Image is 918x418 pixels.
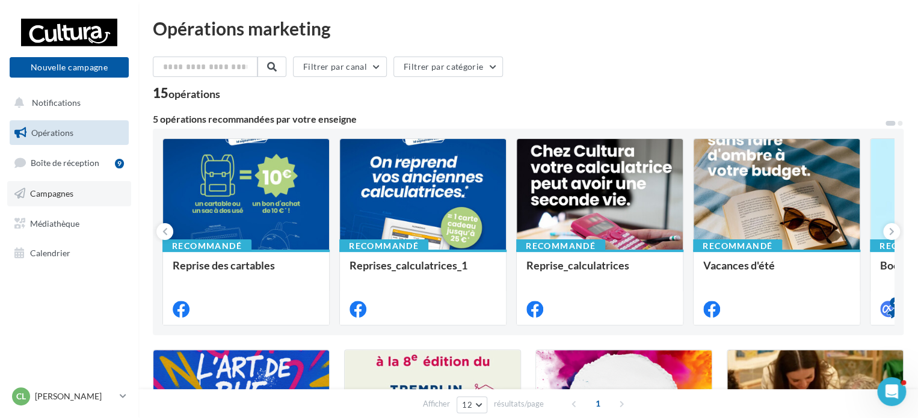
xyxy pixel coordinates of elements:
[30,188,73,198] span: Campagnes
[10,385,129,408] a: Cl [PERSON_NAME]
[457,396,487,413] button: 12
[7,241,131,266] a: Calendrier
[393,57,503,77] button: Filtrer par catégorie
[173,259,319,283] div: Reprise des cartables
[890,297,901,308] div: 4
[153,19,904,37] div: Opérations marketing
[162,239,251,253] div: Recommandé
[462,400,472,410] span: 12
[32,97,81,108] span: Notifications
[115,159,124,168] div: 9
[339,239,428,253] div: Recommandé
[153,114,884,124] div: 5 opérations recommandées par votre enseigne
[7,181,131,206] a: Campagnes
[588,394,608,413] span: 1
[35,390,115,402] p: [PERSON_NAME]
[153,87,220,100] div: 15
[10,57,129,78] button: Nouvelle campagne
[7,150,131,176] a: Boîte de réception9
[31,158,99,168] span: Boîte de réception
[7,90,126,115] button: Notifications
[7,211,131,236] a: Médiathèque
[7,120,131,146] a: Opérations
[293,57,387,77] button: Filtrer par canal
[877,377,906,406] iframe: Intercom live chat
[423,398,450,410] span: Afficher
[494,398,544,410] span: résultats/page
[693,239,782,253] div: Recommandé
[168,88,220,99] div: opérations
[703,259,850,283] div: Vacances d'été
[526,259,673,283] div: Reprise_calculatrices
[30,218,79,228] span: Médiathèque
[31,128,73,138] span: Opérations
[516,239,605,253] div: Recommandé
[30,248,70,258] span: Calendrier
[16,390,26,402] span: Cl
[350,259,496,283] div: Reprises_calculatrices_1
